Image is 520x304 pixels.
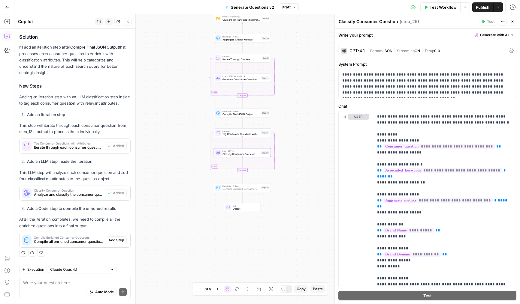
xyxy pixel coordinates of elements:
[367,47,370,53] span: |
[214,34,271,43] div: Run Code · PythonAggregate Cluster MetricsStep 10
[214,128,271,137] div: LoopIterationTag Consumer Questions with AttributesStep 24
[338,291,516,300] button: Test
[242,192,243,203] g: Edge from step_26 to end
[205,287,211,291] span: 61%
[214,203,271,212] div: EndOutput
[349,49,365,53] div: GPT-4.1
[242,137,243,148] g: Edge from step_24 to step_25
[338,103,516,109] label: Chat
[420,47,425,53] span: |
[392,47,397,53] span: |
[222,184,260,187] span: Run Code · Python
[19,122,131,135] p: This step will iterate through each consumer question from step_13's output to process them indiv...
[222,130,259,133] span: Iteration
[214,54,271,62] div: LoopIterationIterate Through ClustersStep 11
[113,143,124,149] span: Added
[310,285,325,293] button: Paste
[242,63,243,73] g: Edge from step_11 to step_12
[472,31,516,39] button: Generate with AI
[19,266,47,273] button: Execution
[113,190,124,196] span: Added
[479,18,497,25] button: Test
[222,110,260,113] span: Run Code · Python
[34,192,102,197] span: Analyze and classify the consumer question with marketing and search attributes
[262,17,269,20] div: Step 9
[34,145,102,150] span: Iterate through each consumer question to add classification attributes
[222,112,260,116] span: Compile Final JSON Output
[216,16,220,20] img: 14hgftugzlhicq6oh3k7w4rc46c1
[420,2,460,12] button: Test Workflow
[19,169,131,182] p: This LLM step will analyze each consumer question and add four classification attributes to the q...
[214,14,271,23] div: Content ProcessingCluster First Party and Third Party KeywordsStep 9
[87,288,116,296] button: Auto Mode
[348,114,369,120] button: user
[279,3,299,11] button: Draft
[370,49,382,53] span: Format
[222,55,260,58] span: Iteration
[19,44,131,76] p: I'll add an iteration step after that processes each consumer question to enrich it with classifi...
[105,142,127,150] button: Added
[222,77,260,81] span: Generate Consumer Question
[262,76,269,80] div: Step 12
[423,293,432,299] span: Test
[222,132,259,136] span: Tag Consumer Questions with Attributes
[297,286,306,292] span: Copy
[237,94,248,97] div: Complete
[242,23,243,34] g: Edge from step_9 to step_10
[70,45,119,49] a: Compile Final JSON Output
[242,43,243,53] g: Edge from step_10 to step_11
[425,49,434,53] span: Temp
[50,267,108,273] input: Claude Opus 4.1
[27,267,44,272] span: Execution
[214,148,271,157] div: LLM · GPT-4.1Classify Consumer QuestionStep 25
[34,236,103,239] span: Compile Enriched Consumer Questions
[34,189,102,192] span: Classify Consumer Question
[335,29,520,41] div: Write your prompt
[242,97,243,108] g: Edge from step_11-iteration-end to step_13
[233,204,258,207] span: End
[434,49,440,53] span: 0.0
[233,207,258,210] span: Output
[34,142,102,145] span: Tag Consumer Questions with Attributes
[262,37,269,40] div: Step 10
[27,112,65,117] strong: Add an Iteration step
[242,117,243,128] g: Edge from step_13 to step_24
[19,82,131,90] h3: New Steps
[19,216,131,229] p: After the iteration completes, we need to compile all the enriched questions into a final output.
[27,159,92,164] strong: Add an LLM step inside the iteration
[400,19,419,25] span: ( step_25 )
[313,286,323,292] span: Paste
[430,4,457,10] span: Test Workflow
[262,56,269,60] div: Step 11
[214,73,271,82] div: LLM · [PERSON_NAME] 4Generate Consumer QuestionStep 12
[214,183,271,192] div: Run Code · PythonCompile Enriched Consumer QuestionsStep 26
[282,4,291,10] span: Draft
[105,189,127,197] button: Added
[261,151,269,154] div: Step 25
[397,49,415,53] span: Streaming
[294,285,308,293] button: Copy
[339,19,398,25] textarea: Classify Consumer Question
[214,109,271,117] div: Run Code · PythonCompile Final JSON OutputStep 13
[222,58,260,61] span: Iterate Through Clusters
[382,49,392,53] span: JSON
[19,34,131,40] h2: Solution
[222,38,260,41] span: Aggregate Cluster Metrics
[261,131,269,134] div: Step 24
[222,187,260,191] span: Compile Enriched Consumer Questions
[222,75,260,78] span: LLM · [PERSON_NAME] 4
[237,168,248,172] div: Complete
[476,4,489,10] span: Publish
[18,19,93,25] div: Copilot
[415,49,420,53] span: ON
[108,237,124,243] span: Add Step
[487,19,494,24] span: Test
[34,239,103,244] span: Compile all enriched consumer questions with their classification attributes
[214,168,271,172] div: Complete
[222,152,260,156] span: Classify Consumer Question
[222,2,278,12] button: Generate Questions v2
[222,18,261,22] span: Cluster First Party and Third Party Keywords
[222,35,260,38] span: Run Code · Python
[222,150,260,153] span: LLM · GPT-4.1
[480,32,509,38] span: Generate with AI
